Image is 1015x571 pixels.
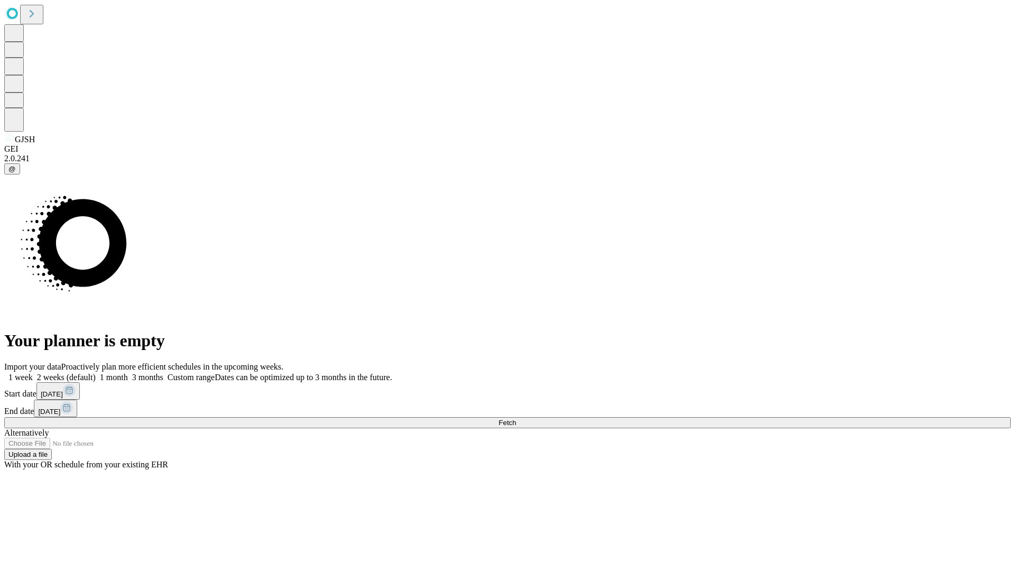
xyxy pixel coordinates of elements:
span: @ [8,165,16,173]
button: Fetch [4,417,1011,428]
span: Fetch [499,419,516,427]
button: [DATE] [36,382,80,400]
span: Custom range [168,373,215,382]
div: 2.0.241 [4,154,1011,163]
h1: Your planner is empty [4,331,1011,351]
span: 2 weeks (default) [37,373,96,382]
span: [DATE] [38,408,60,416]
span: 3 months [132,373,163,382]
span: Alternatively [4,428,49,437]
div: GEI [4,144,1011,154]
span: Dates can be optimized up to 3 months in the future. [215,373,392,382]
span: [DATE] [41,390,63,398]
div: End date [4,400,1011,417]
button: @ [4,163,20,174]
button: Upload a file [4,449,52,460]
span: GJSH [15,135,35,144]
span: Proactively plan more efficient schedules in the upcoming weeks. [61,362,283,371]
span: Import your data [4,362,61,371]
span: With your OR schedule from your existing EHR [4,460,168,469]
div: Start date [4,382,1011,400]
button: [DATE] [34,400,77,417]
span: 1 month [100,373,128,382]
span: 1 week [8,373,33,382]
